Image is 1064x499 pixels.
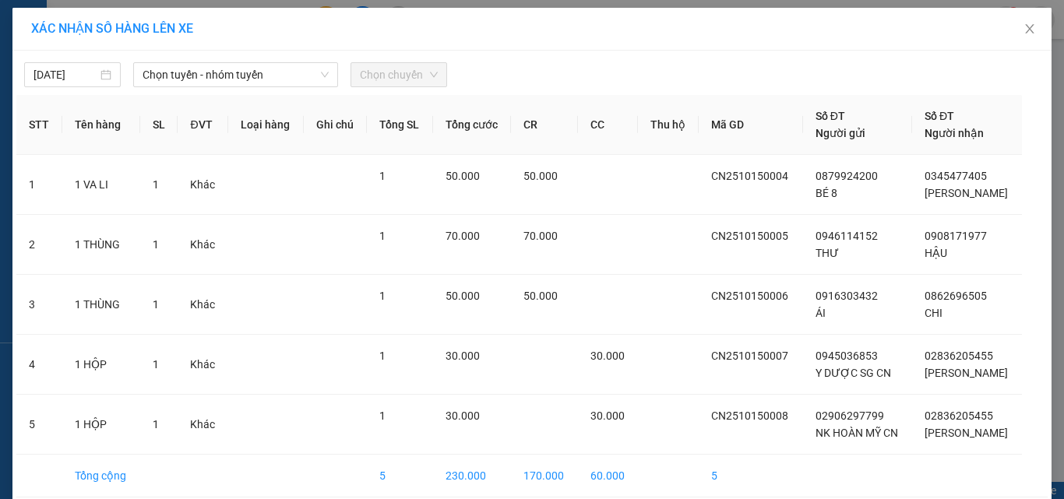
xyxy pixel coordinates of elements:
[816,230,878,242] span: 0946114152
[178,155,228,215] td: Khác
[33,66,97,83] input: 15/10/2025
[711,230,788,242] span: CN2510150005
[816,170,878,182] span: 0879924200
[433,455,512,497] td: 230.000
[925,350,993,362] span: 02836205455
[925,290,987,302] span: 0862696505
[62,455,140,497] td: Tổng cộng
[367,95,432,155] th: Tổng SL
[153,418,159,430] span: 1
[816,110,845,122] span: Số ĐT
[320,70,329,79] span: down
[590,350,625,362] span: 30.000
[178,95,228,155] th: ĐVT
[7,54,297,73] li: 02839.63.63.63
[143,63,329,86] span: Chọn tuyến - nhóm tuyến
[523,170,558,182] span: 50.000
[523,290,558,302] span: 50.000
[816,307,826,319] span: ÁI
[816,187,837,199] span: BÉ 8
[816,127,865,139] span: Người gửi
[711,170,788,182] span: CN2510150004
[816,409,884,422] span: 02906297799
[638,95,699,155] th: Thu hộ
[16,215,62,275] td: 2
[62,215,140,275] td: 1 THÙNG
[62,155,140,215] td: 1 VA LI
[379,350,386,362] span: 1
[379,230,386,242] span: 1
[446,350,480,362] span: 30.000
[925,170,987,182] span: 0345477405
[816,350,878,362] span: 0945036853
[178,395,228,455] td: Khác
[90,37,102,50] span: environment
[16,335,62,395] td: 4
[153,238,159,251] span: 1
[446,230,480,242] span: 70.000
[379,290,386,302] span: 1
[367,455,432,497] td: 5
[711,409,788,422] span: CN2510150008
[1023,23,1036,35] span: close
[7,34,297,54] li: 85 [PERSON_NAME]
[153,178,159,191] span: 1
[379,409,386,422] span: 1
[816,290,878,302] span: 0916303432
[578,95,638,155] th: CC
[433,95,512,155] th: Tổng cước
[228,95,304,155] th: Loại hàng
[16,275,62,335] td: 3
[446,409,480,422] span: 30.000
[816,427,898,439] span: NK HOÀN MỸ CN
[62,335,140,395] td: 1 HỘP
[90,10,220,30] b: [PERSON_NAME]
[31,21,193,36] span: XÁC NHẬN SỐ HÀNG LÊN XE
[816,247,839,259] span: THƯ
[925,367,1008,379] span: [PERSON_NAME]
[62,95,140,155] th: Tên hàng
[304,95,367,155] th: Ghi chú
[925,307,942,319] span: CHI
[153,298,159,311] span: 1
[16,155,62,215] td: 1
[925,110,954,122] span: Số ĐT
[178,335,228,395] td: Khác
[178,275,228,335] td: Khác
[7,97,261,123] b: GỬI : Văn phòng Cái Nước
[816,367,891,379] span: Y DƯỢC SG CN
[379,170,386,182] span: 1
[446,170,480,182] span: 50.000
[153,358,159,371] span: 1
[511,455,577,497] td: 170.000
[16,95,62,155] th: STT
[16,395,62,455] td: 5
[1008,8,1052,51] button: Close
[699,95,802,155] th: Mã GD
[62,395,140,455] td: 1 HỘP
[523,230,558,242] span: 70.000
[925,127,984,139] span: Người nhận
[578,455,638,497] td: 60.000
[140,95,178,155] th: SL
[62,275,140,335] td: 1 THÙNG
[925,247,947,259] span: HẬU
[925,409,993,422] span: 02836205455
[590,409,625,422] span: 30.000
[360,63,438,86] span: Chọn chuyến
[711,290,788,302] span: CN2510150006
[90,57,102,69] span: phone
[711,350,788,362] span: CN2510150007
[699,455,802,497] td: 5
[446,290,480,302] span: 50.000
[178,215,228,275] td: Khác
[511,95,577,155] th: CR
[925,230,987,242] span: 0908171977
[925,187,1008,199] span: [PERSON_NAME]
[925,427,1008,439] span: [PERSON_NAME]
